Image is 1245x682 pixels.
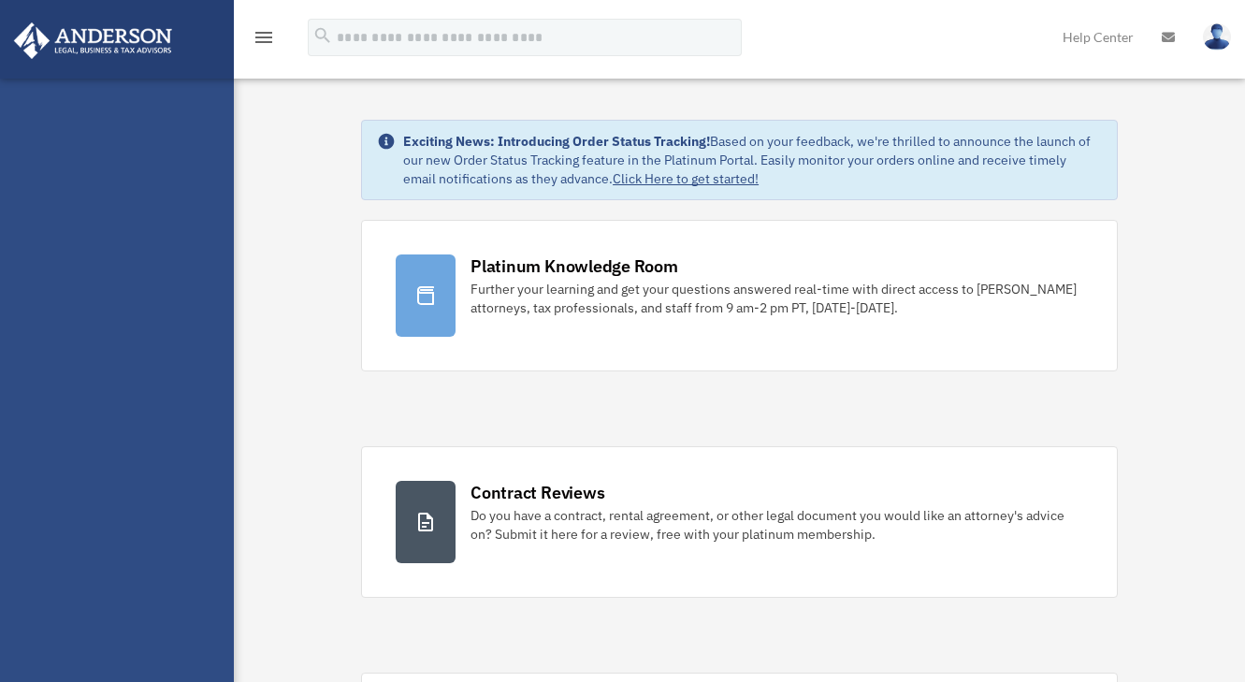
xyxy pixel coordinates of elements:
[470,254,678,278] div: Platinum Knowledge Room
[312,25,333,46] i: search
[1203,23,1231,51] img: User Pic
[253,26,275,49] i: menu
[470,506,1083,544] div: Do you have a contract, rental agreement, or other legal document you would like an attorney's ad...
[361,446,1118,598] a: Contract Reviews Do you have a contract, rental agreement, or other legal document you would like...
[613,170,759,187] a: Click Here to get started!
[403,133,710,150] strong: Exciting News: Introducing Order Status Tracking!
[361,220,1118,371] a: Platinum Knowledge Room Further your learning and get your questions answered real-time with dire...
[253,33,275,49] a: menu
[403,132,1102,188] div: Based on your feedback, we're thrilled to announce the launch of our new Order Status Tracking fe...
[8,22,178,59] img: Anderson Advisors Platinum Portal
[470,280,1083,317] div: Further your learning and get your questions answered real-time with direct access to [PERSON_NAM...
[470,481,604,504] div: Contract Reviews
